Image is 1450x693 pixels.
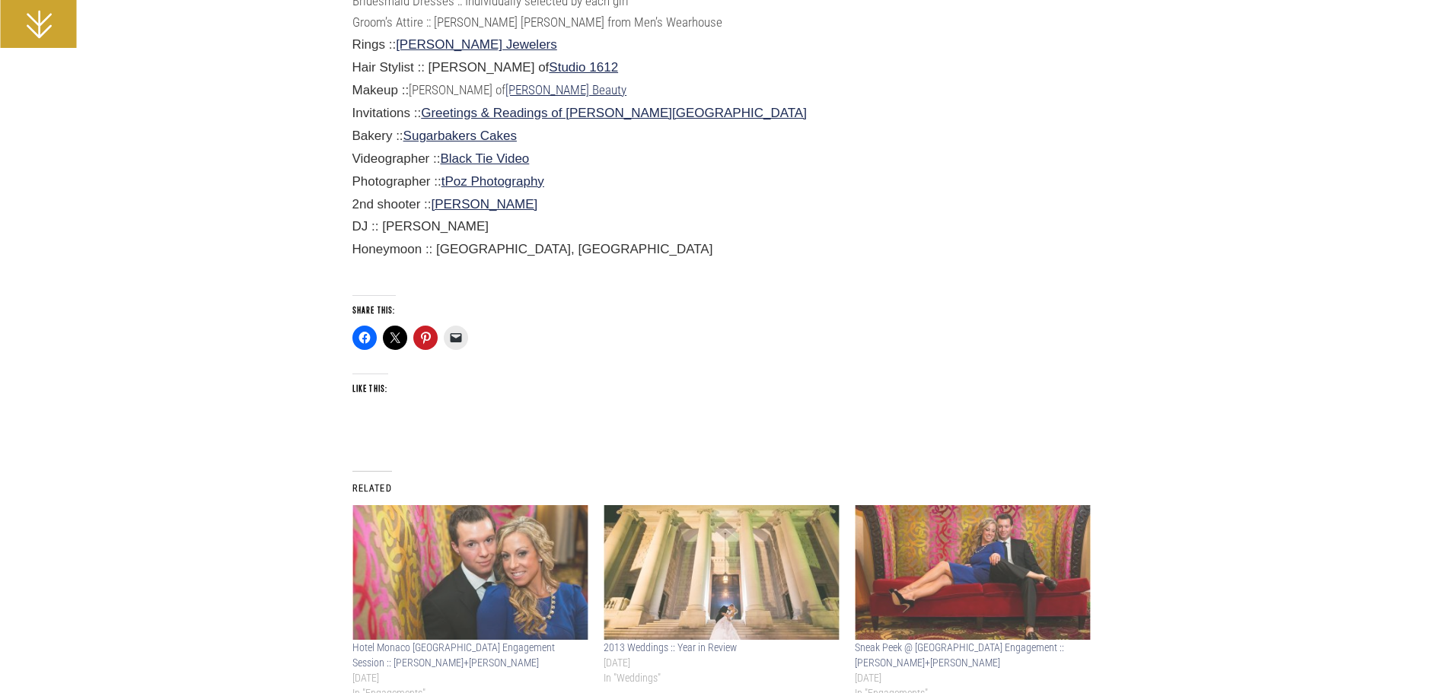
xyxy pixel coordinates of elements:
[403,129,517,143] a: Sugarbakers Cakes
[604,641,737,653] a: 2013 Weddings :: Year in Review
[352,11,1098,33] div: Groom’s Attire :: [PERSON_NAME] [PERSON_NAME] from Men’s Wearhouse
[604,505,840,640] a: 2013 Weddings :: Year in Review
[352,641,555,669] a: Hotel Monaco [GEOGRAPHIC_DATA] Engagement Session :: [PERSON_NAME]+[PERSON_NAME]
[352,374,388,394] h3: Like this:
[352,505,588,640] a: Hotel Monaco Baltimore Engagement Session :: Nicole+Brian
[855,505,1091,640] img: Hotel Monaco Baltimore Engagement Photos
[604,505,840,640] img: Carnegie Institution for Science Wedding Pictures
[352,505,588,640] img: Hotel Monaco Baltimore Engagement Photos
[352,83,410,97] span: Makeup ::
[352,151,530,166] span: Videographer ::
[352,670,588,685] time: [DATE]
[604,670,840,685] p: In "Weddings"
[352,471,392,494] em: Related
[421,106,807,120] a: Greetings & Readings of [PERSON_NAME][GEOGRAPHIC_DATA]
[352,37,557,52] span: Rings ::
[431,197,537,211] a: [PERSON_NAME]
[352,129,517,143] span: Bakery ::
[855,505,1091,640] a: Sneak Peek @ Hotel Monaco Engagement :: Nicole+Brian
[352,79,1098,102] div: [PERSON_NAME] of
[604,655,840,670] time: [DATE]
[855,641,1064,669] a: Sneak Peek @ [GEOGRAPHIC_DATA] Engagement :: [PERSON_NAME]+[PERSON_NAME]
[352,106,807,120] span: Invitations ::
[352,295,396,316] h3: Share this:
[549,60,618,75] a: Studio 1612
[855,670,1091,685] time: [DATE]
[352,197,538,211] span: 2nd shooter ::
[440,151,529,166] a: Black Tie Video
[352,219,489,234] span: DJ :: [PERSON_NAME]
[352,174,544,189] span: Photographer ::
[505,82,626,97] a: [PERSON_NAME] Beauty
[352,242,713,256] span: Honeymoon :: [GEOGRAPHIC_DATA], [GEOGRAPHIC_DATA]
[396,37,557,52] a: [PERSON_NAME] Jewelers
[441,174,544,189] a: tPoz Photography
[352,403,1098,445] iframe: Like or Reblog
[352,60,619,75] span: Hair Stylist :: [PERSON_NAME] of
